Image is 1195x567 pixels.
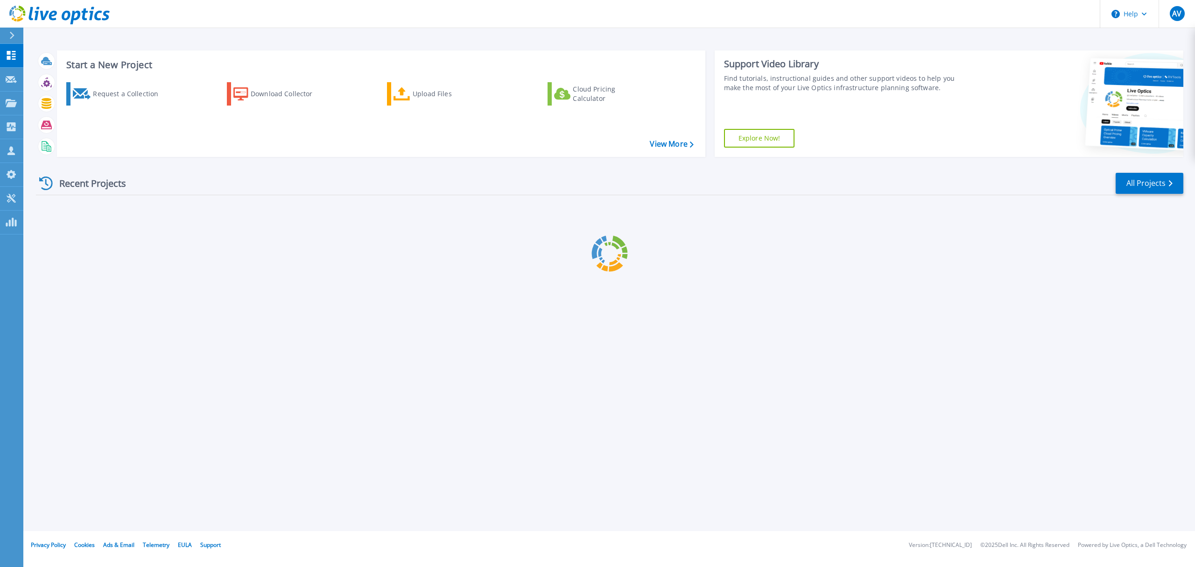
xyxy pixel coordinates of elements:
[1116,173,1183,194] a: All Projects
[143,541,169,549] a: Telemetry
[103,541,134,549] a: Ads & Email
[724,58,966,70] div: Support Video Library
[1172,10,1181,17] span: AV
[200,541,221,549] a: Support
[548,82,652,106] a: Cloud Pricing Calculator
[1078,542,1187,548] li: Powered by Live Optics, a Dell Technology
[909,542,972,548] li: Version: [TECHNICAL_ID]
[724,129,795,148] a: Explore Now!
[93,85,168,103] div: Request a Collection
[573,85,647,103] div: Cloud Pricing Calculator
[31,541,66,549] a: Privacy Policy
[227,82,331,106] a: Download Collector
[980,542,1069,548] li: © 2025 Dell Inc. All Rights Reserved
[66,60,693,70] h3: Start a New Project
[413,85,487,103] div: Upload Files
[74,541,95,549] a: Cookies
[724,74,966,92] div: Find tutorials, instructional guides and other support videos to help you make the most of your L...
[36,172,139,195] div: Recent Projects
[650,140,693,149] a: View More
[66,82,170,106] a: Request a Collection
[387,82,491,106] a: Upload Files
[251,85,325,103] div: Download Collector
[178,541,192,549] a: EULA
